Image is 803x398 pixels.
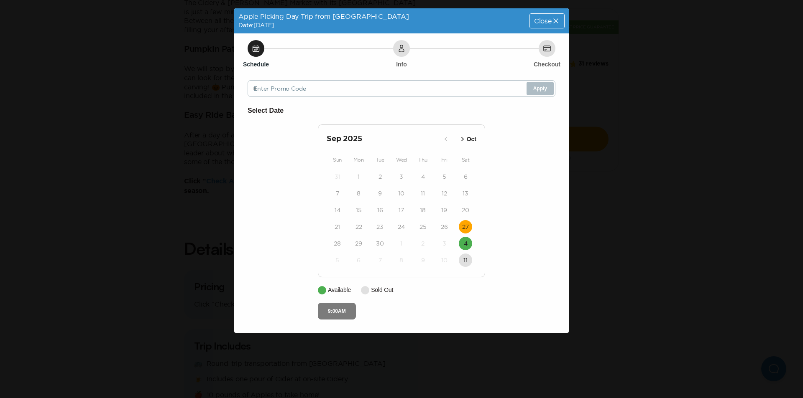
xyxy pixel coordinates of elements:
[421,189,425,198] time: 11
[352,187,366,200] button: 8
[373,170,387,183] button: 2
[335,206,340,214] time: 14
[459,203,472,217] button: 20
[238,13,409,20] span: Apple Picking Day Trip from [GEOGRAPHIC_DATA]
[373,187,387,200] button: 9
[437,220,451,233] button: 26
[334,239,341,248] time: 28
[462,206,469,214] time: 20
[437,237,451,250] button: 3
[399,256,403,264] time: 8
[369,155,391,165] div: Tue
[331,220,344,233] button: 21
[442,239,446,248] time: 3
[459,237,472,250] button: 4
[243,60,269,68] h6: Schedule
[358,172,360,181] time: 1
[331,170,344,183] button: 31
[327,133,439,145] h2: Sep 2025
[421,172,425,181] time: 4
[327,155,348,165] div: Sun
[331,187,344,200] button: 7
[395,170,408,183] button: 3
[335,256,339,264] time: 5
[442,189,447,198] time: 12
[420,206,426,214] time: 18
[371,286,393,294] p: Sold Out
[378,189,382,198] time: 9
[395,187,408,200] button: 10
[463,256,468,264] time: 11
[395,254,408,267] button: 8
[373,220,387,233] button: 23
[377,206,383,214] time: 16
[335,172,340,181] time: 31
[455,155,476,165] div: Sat
[437,203,451,217] button: 19
[437,254,451,267] button: 10
[398,189,404,198] time: 10
[331,254,344,267] button: 5
[467,135,476,144] p: Oct
[399,206,404,214] time: 17
[355,223,362,231] time: 22
[534,60,560,68] h6: Checkout
[328,286,351,294] p: Available
[376,239,384,248] time: 30
[352,254,366,267] button: 6
[378,256,382,264] time: 7
[395,220,408,233] button: 24
[399,172,403,181] time: 3
[352,203,366,217] button: 15
[416,170,430,183] button: 4
[463,189,468,198] time: 13
[421,239,425,248] time: 2
[416,187,430,200] button: 11
[336,189,339,198] time: 7
[357,256,361,264] time: 6
[352,170,366,183] button: 1
[395,237,408,250] button: 1
[357,189,361,198] time: 8
[355,239,362,248] time: 29
[352,237,366,250] button: 29
[441,256,448,264] time: 10
[416,237,430,250] button: 2
[442,172,446,181] time: 5
[437,187,451,200] button: 12
[331,203,344,217] button: 14
[398,223,405,231] time: 24
[459,254,472,267] button: 11
[462,223,469,231] time: 27
[335,223,340,231] time: 21
[459,187,472,200] button: 13
[412,155,434,165] div: Thu
[352,220,366,233] button: 22
[373,203,387,217] button: 16
[534,18,552,24] span: Close
[378,172,382,181] time: 2
[400,239,402,248] time: 1
[441,206,447,214] time: 19
[416,203,430,217] button: 18
[318,303,356,319] button: 9:00AM
[396,60,407,68] h6: Info
[437,170,451,183] button: 5
[459,220,472,233] button: 27
[416,220,430,233] button: 25
[456,132,479,146] button: Oct
[459,170,472,183] button: 6
[419,223,427,231] time: 25
[391,155,412,165] div: Wed
[373,237,387,250] button: 30
[356,206,362,214] time: 15
[464,172,468,181] time: 6
[248,105,555,116] h6: Select Date
[421,256,425,264] time: 9
[441,223,448,231] time: 26
[434,155,455,165] div: Fri
[331,237,344,250] button: 28
[373,254,387,267] button: 7
[464,239,468,248] time: 4
[238,22,274,28] span: Date: [DATE]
